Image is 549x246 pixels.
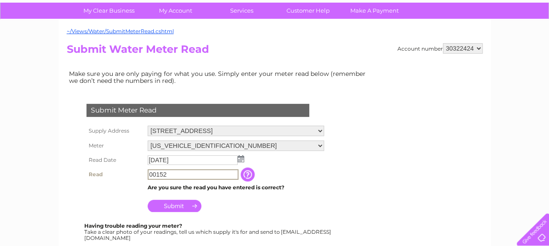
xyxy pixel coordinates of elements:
a: Telecoms [442,37,468,44]
b: Having trouble reading your meter? [84,222,182,229]
input: Submit [148,200,201,212]
h2: Submit Water Meter Read [67,43,483,60]
div: Account number [397,43,483,54]
input: Information [241,167,256,181]
th: Read Date [84,153,145,167]
div: Submit Meter Read [86,104,309,117]
a: My Account [139,3,211,19]
th: Read [84,167,145,182]
td: Are you sure the read you have entered is correct? [145,182,326,193]
a: My Clear Business [73,3,145,19]
a: Blog [473,37,486,44]
div: Clear Business is a trading name of Verastar Limited (registered in [GEOGRAPHIC_DATA] No. 3667643... [69,5,481,42]
a: Services [206,3,278,19]
a: Contact [491,37,512,44]
th: Meter [84,138,145,153]
img: logo.png [19,23,64,49]
a: Log out [520,37,541,44]
div: Take a clear photo of your readings, tell us which supply it's for and send to [EMAIL_ADDRESS][DO... [84,223,332,241]
img: ... [238,155,244,162]
td: Make sure you are only paying for what you use. Simply enter your meter read below (remember we d... [67,68,373,86]
a: 0333 014 3131 [384,4,445,15]
th: Supply Address [84,123,145,138]
a: Water [395,37,412,44]
a: ~/Views/Water/SubmitMeterRead.cshtml [67,28,174,34]
a: Customer Help [272,3,344,19]
a: Make A Payment [338,3,411,19]
a: Energy [417,37,436,44]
